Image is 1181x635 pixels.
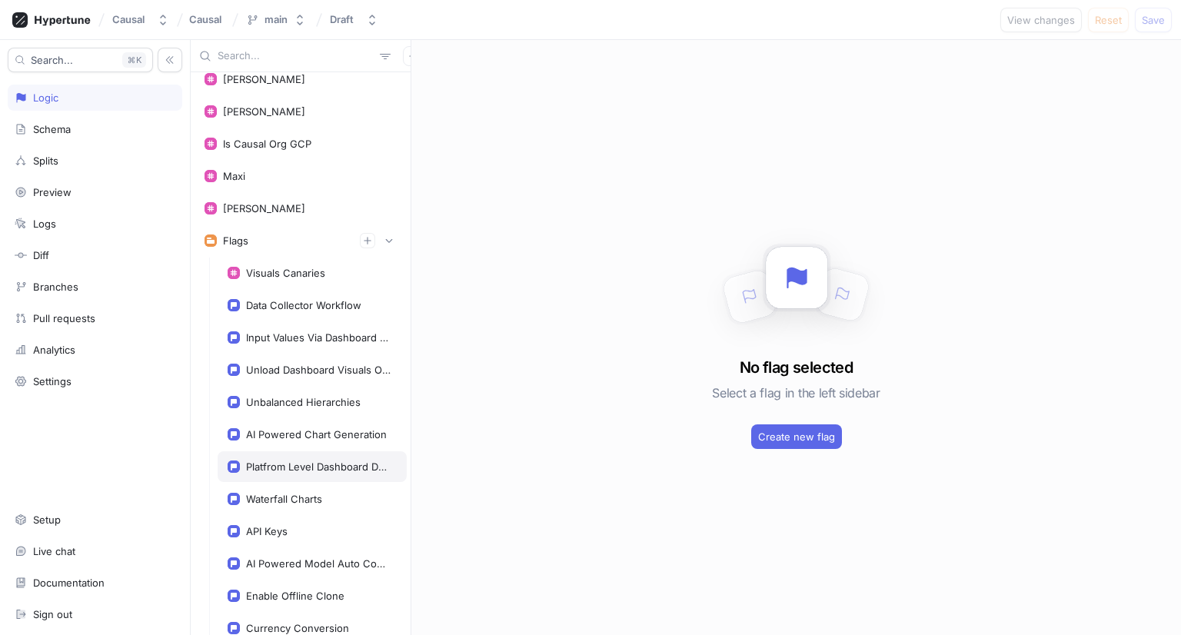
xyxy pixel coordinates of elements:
[1000,8,1082,32] button: View changes
[223,234,248,247] div: Flags
[223,73,305,85] div: [PERSON_NAME]
[1007,15,1075,25] span: View changes
[218,48,374,64] input: Search...
[330,13,354,26] div: Draft
[33,312,95,324] div: Pull requests
[122,52,146,68] div: K
[246,428,387,441] div: AI Powered Chart Generation
[223,138,311,150] div: Is Causal Org GCP
[1142,15,1165,25] span: Save
[189,14,221,25] span: Causal
[324,7,384,32] button: Draft
[246,364,391,376] div: Unload Dashboard Visuals Out Of View
[246,299,361,311] div: Data Collector Workflow
[33,218,56,230] div: Logs
[246,557,391,570] div: AI Powered Model Auto Completion
[33,577,105,589] div: Documentation
[740,356,853,379] h3: No flag selected
[1095,15,1122,25] span: Reset
[112,13,145,26] div: Causal
[33,155,58,167] div: Splits
[246,396,361,408] div: Unbalanced Hierarchies
[33,375,72,387] div: Settings
[223,170,245,182] div: Maxi
[33,91,58,104] div: Logic
[758,432,835,441] span: Create new flag
[246,331,391,344] div: Input Values Via Dashboard Access Type
[33,281,78,293] div: Branches
[31,55,73,65] span: Search...
[33,608,72,620] div: Sign out
[712,379,880,407] h5: Select a flag in the left sidebar
[33,545,75,557] div: Live chat
[246,525,288,537] div: API Keys
[240,7,312,32] button: main
[246,590,344,602] div: Enable Offline Clone
[246,622,349,634] div: Currency Conversion
[33,186,72,198] div: Preview
[33,123,71,135] div: Schema
[751,424,842,449] button: Create new flag
[33,514,61,526] div: Setup
[264,13,288,26] div: main
[246,493,322,505] div: Waterfall Charts
[1135,8,1172,32] button: Save
[8,570,182,596] a: Documentation
[1088,8,1129,32] button: Reset
[223,105,305,118] div: [PERSON_NAME]
[223,202,305,214] div: [PERSON_NAME]
[106,7,175,32] button: Causal
[246,460,391,473] div: Platfrom Level Dashboard Demoware
[8,48,153,72] button: Search...K
[33,344,75,356] div: Analytics
[33,249,49,261] div: Diff
[246,267,325,279] div: Visuals Canaries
